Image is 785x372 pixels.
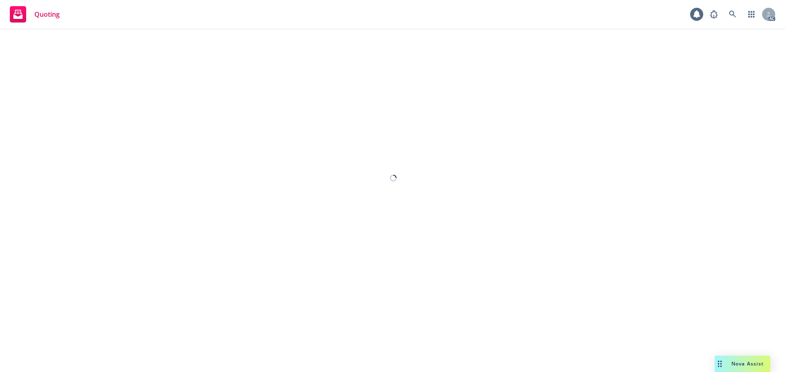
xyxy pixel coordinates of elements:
a: Switch app [743,6,760,22]
a: Search [724,6,741,22]
button: Nova Assist [715,356,770,372]
div: Drag to move [715,356,725,372]
a: Quoting [7,3,63,26]
span: Quoting [34,11,60,18]
span: Nova Assist [731,360,764,367]
a: Report a Bug [706,6,722,22]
